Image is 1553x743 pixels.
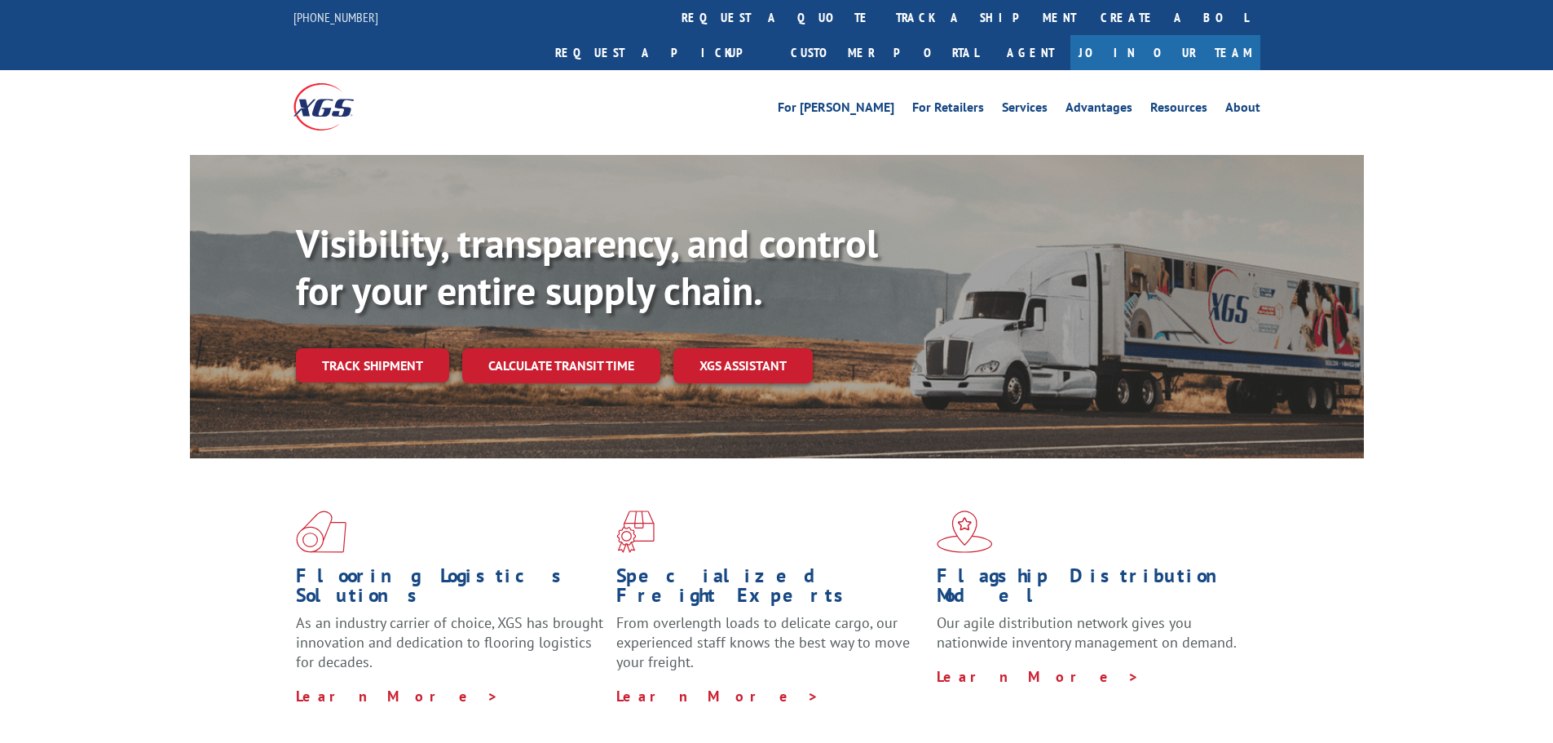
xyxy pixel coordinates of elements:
p: From overlength loads to delicate cargo, our experienced staff knows the best way to move your fr... [616,613,924,686]
a: XGS ASSISTANT [673,348,813,383]
a: About [1225,101,1260,119]
a: Request a pickup [543,35,779,70]
img: xgs-icon-focused-on-flooring-red [616,511,655,553]
h1: Flagship Distribution Model [937,566,1245,613]
a: Calculate transit time [462,348,660,383]
a: [PHONE_NUMBER] [293,9,378,25]
a: Agent [990,35,1070,70]
a: Resources [1150,101,1207,119]
a: Learn More > [937,667,1140,686]
span: Our agile distribution network gives you nationwide inventory management on demand. [937,613,1237,652]
b: Visibility, transparency, and control for your entire supply chain. [296,218,878,316]
img: xgs-icon-flagship-distribution-model-red [937,511,993,553]
a: Advantages [1065,101,1132,119]
a: Learn More > [616,687,819,705]
img: xgs-icon-total-supply-chain-intelligence-red [296,511,346,553]
a: Track shipment [296,348,449,383]
span: As an industry carrier of choice, XGS has brought innovation and dedication to flooring logistics... [296,613,603,671]
a: Services [1002,101,1048,119]
a: Join Our Team [1070,35,1260,70]
a: For [PERSON_NAME] [778,101,894,119]
h1: Flooring Logistics Solutions [296,566,604,613]
a: Learn More > [296,687,499,705]
a: Customer Portal [779,35,990,70]
a: For Retailers [912,101,984,119]
h1: Specialized Freight Experts [616,566,924,613]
